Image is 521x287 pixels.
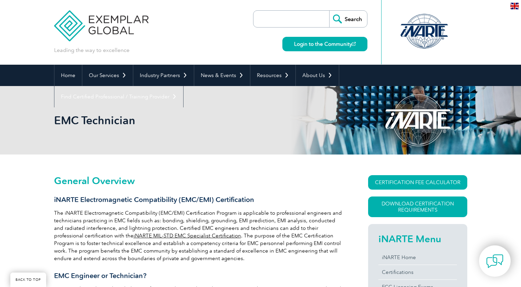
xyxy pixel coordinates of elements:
a: Find Certified Professional / Training Provider [54,86,183,107]
a: Certifications [378,265,457,279]
p: The iNARTE Electromagnetic Compatibility (EMC/EMI) Certification Program is applicable to profess... [54,209,343,262]
a: News & Events [194,65,250,86]
a: Home [54,65,82,86]
a: iNARTE Home [378,250,457,265]
h3: EMC Engineer or Technician? [54,272,343,280]
a: Download Certification Requirements [368,196,467,217]
a: Login to the Community [282,37,367,51]
img: contact-chat.png [486,253,503,270]
img: open_square.png [352,42,356,46]
p: Leading the way to excellence [54,46,129,54]
a: BACK TO TOP [10,273,46,287]
a: Resources [250,65,295,86]
a: CERTIFICATION FEE CALCULATOR [368,175,467,190]
a: Industry Partners [133,65,194,86]
h1: EMC Technician [54,114,319,127]
h3: iNARTE Electromagnetic Compatibility (EMC/EMI) Certification [54,195,343,204]
h2: iNARTE Menu [378,233,457,244]
a: About Us [296,65,339,86]
a: Our Services [82,65,133,86]
img: en [510,3,519,9]
a: iNARTE MIL-STD EMC Specialist Certification [134,233,241,239]
h2: General Overview [54,175,343,186]
input: Search [329,11,367,27]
